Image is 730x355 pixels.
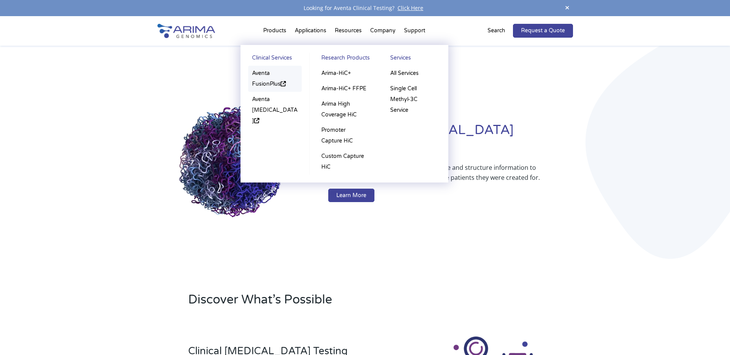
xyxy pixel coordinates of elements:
[248,66,302,92] a: Aventa FusionPlus
[386,81,440,118] a: Single Cell Methyl-3C Service
[692,318,730,355] iframe: Chat Widget
[328,121,573,163] h1: Redefining [MEDICAL_DATA] Diagnostics
[394,4,426,12] a: Click Here
[248,92,302,129] a: Aventa [MEDICAL_DATA]
[317,81,371,96] a: Arima-HiC+ FFPE
[317,96,371,123] a: Arima High Coverage HiC
[386,66,440,81] a: All Services
[488,26,505,36] p: Search
[386,53,440,66] a: Services
[317,149,371,175] a: Custom Capture HiC
[317,123,371,149] a: Promoter Capture HiC
[157,24,215,38] img: Arima-Genomics-logo
[188,291,463,314] h2: Discover What’s Possible
[317,53,371,66] a: Research Products
[513,24,573,38] a: Request a Quote
[317,66,371,81] a: Arima-HiC+
[248,53,302,66] a: Clinical Services
[328,189,374,202] a: Learn More
[157,3,573,13] div: Looking for Aventa Clinical Testing?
